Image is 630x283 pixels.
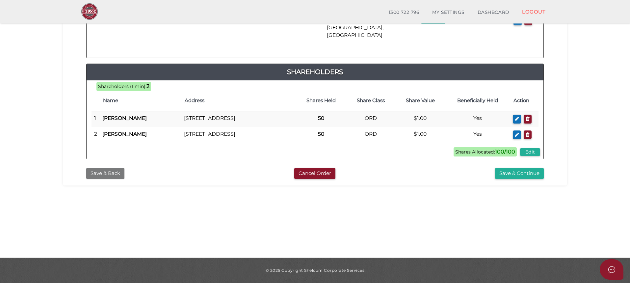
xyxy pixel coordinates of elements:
h4: Name [103,98,178,103]
b: 50 [318,115,324,121]
h4: Share Value [399,98,442,103]
button: Save & Continue [495,168,544,179]
button: Open asap [600,259,623,280]
td: $1.00 [396,111,445,127]
h4: Address [185,98,293,103]
a: MY SETTINGS [426,6,471,19]
b: 100/100 [495,149,515,155]
h4: Beneficially Held [448,98,507,103]
span: Shareholders (1 min): [98,83,146,89]
td: [DATE] [289,13,324,42]
td: Yes [445,111,511,127]
td: [STREET_ADDRESS] [181,127,296,142]
td: ORD [346,111,395,127]
a: LOGOUT [515,5,552,18]
td: 2 [92,127,100,142]
td: 1 [92,111,100,127]
b: [PERSON_NAME] [102,115,147,121]
button: Edit [520,148,540,156]
b: [PERSON_NAME] [102,131,147,137]
td: $1.00 [396,127,445,142]
button: Cancel Order [294,168,335,179]
td: 2 [92,13,100,42]
h4: Action [513,98,535,103]
td: [GEOGRAPHIC_DATA], [GEOGRAPHIC_DATA], [GEOGRAPHIC_DATA] [324,13,419,42]
td: [STREET_ADDRESS] [179,13,289,42]
div: © 2025 Copyright Shelcom Corporate Services [68,268,562,273]
td: ORD [346,127,395,142]
h4: Shares Held [300,98,343,103]
td: [STREET_ADDRESS] [181,111,296,127]
h4: Share Class [349,98,392,103]
b: 50 [318,131,324,137]
a: 1300 722 796 [382,6,426,19]
button: Save & Back [86,168,124,179]
b: 2 [146,83,149,89]
span: Shares Allocated: [454,147,517,156]
a: DASHBOARD [471,6,516,19]
a: Shareholders [87,67,543,77]
td: Yes [445,127,511,142]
